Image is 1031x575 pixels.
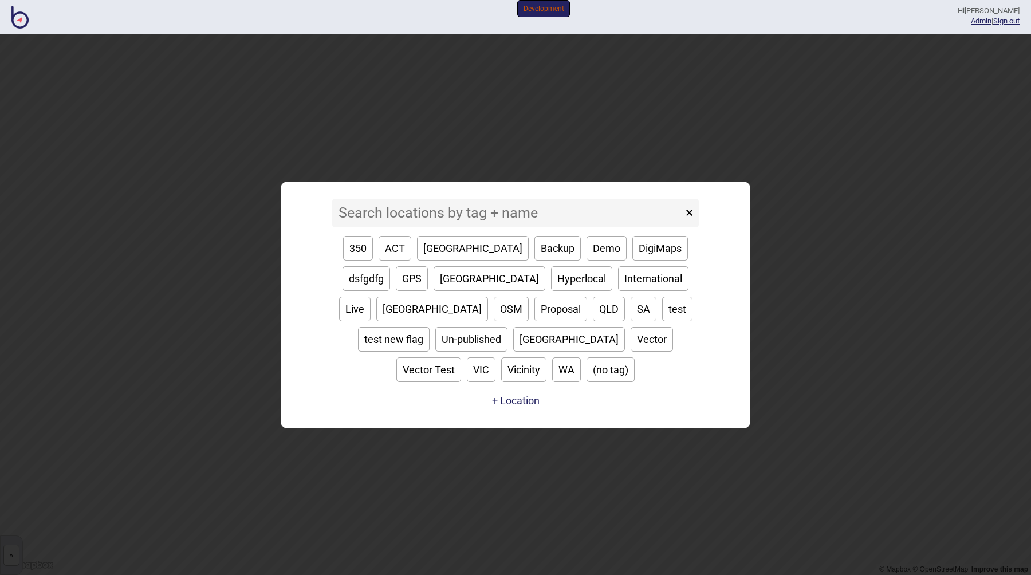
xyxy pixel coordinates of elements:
button: International [618,266,688,291]
button: OSM [494,297,529,321]
button: test [662,297,692,321]
button: Vicinity [501,357,546,382]
button: × [680,199,699,227]
button: GPS [396,266,428,291]
img: BindiMaps CMS [11,6,29,29]
button: dsfgdfg [343,266,390,291]
button: Sign out [993,17,1020,25]
div: Hi [PERSON_NAME] [958,6,1020,16]
button: Demo [587,236,627,261]
span: | [971,17,993,25]
button: WA [552,357,581,382]
button: DigiMaps [632,236,688,261]
button: VIC [467,357,495,382]
button: Backup [534,236,581,261]
button: [GEOGRAPHIC_DATA] [434,266,545,291]
button: Live [339,297,371,321]
button: Hyperlocal [551,266,612,291]
button: QLD [593,297,625,321]
button: 350 [343,236,373,261]
button: Vector [631,327,673,352]
button: [GEOGRAPHIC_DATA] [417,236,529,261]
button: Vector Test [396,357,461,382]
button: SA [631,297,656,321]
button: test new flag [358,327,430,352]
button: + Location [492,395,540,407]
button: ACT [379,236,411,261]
button: Un-published [435,327,507,352]
button: [GEOGRAPHIC_DATA] [376,297,488,321]
button: [GEOGRAPHIC_DATA] [513,327,625,352]
a: Admin [971,17,991,25]
input: Search locations by tag + name [332,199,683,227]
a: + Location [489,391,542,411]
button: Proposal [534,297,587,321]
button: (no tag) [587,357,635,382]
